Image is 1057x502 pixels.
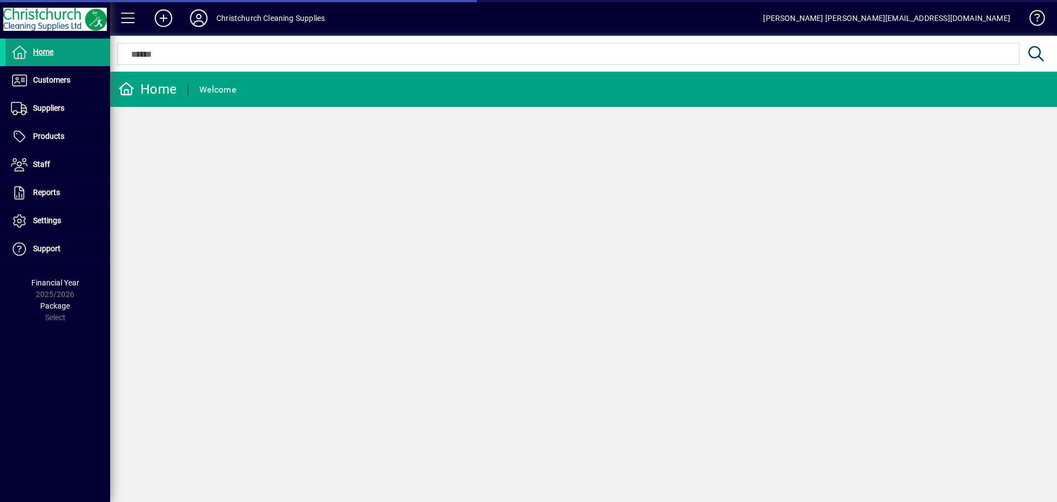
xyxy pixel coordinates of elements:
[6,235,110,263] a: Support
[33,75,70,84] span: Customers
[6,151,110,179] a: Staff
[33,216,61,225] span: Settings
[6,95,110,122] a: Suppliers
[216,9,325,27] div: Christchurch Cleaning Supplies
[1021,2,1043,38] a: Knowledge Base
[6,123,110,150] a: Products
[146,8,181,28] button: Add
[199,81,236,99] div: Welcome
[33,132,64,141] span: Products
[33,47,53,56] span: Home
[118,80,177,98] div: Home
[6,207,110,235] a: Settings
[40,301,70,310] span: Package
[6,67,110,94] a: Customers
[33,160,50,169] span: Staff
[33,244,61,253] span: Support
[181,8,216,28] button: Profile
[33,104,64,112] span: Suppliers
[33,188,60,197] span: Reports
[31,278,79,287] span: Financial Year
[6,179,110,207] a: Reports
[763,9,1010,27] div: [PERSON_NAME] [PERSON_NAME][EMAIL_ADDRESS][DOMAIN_NAME]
